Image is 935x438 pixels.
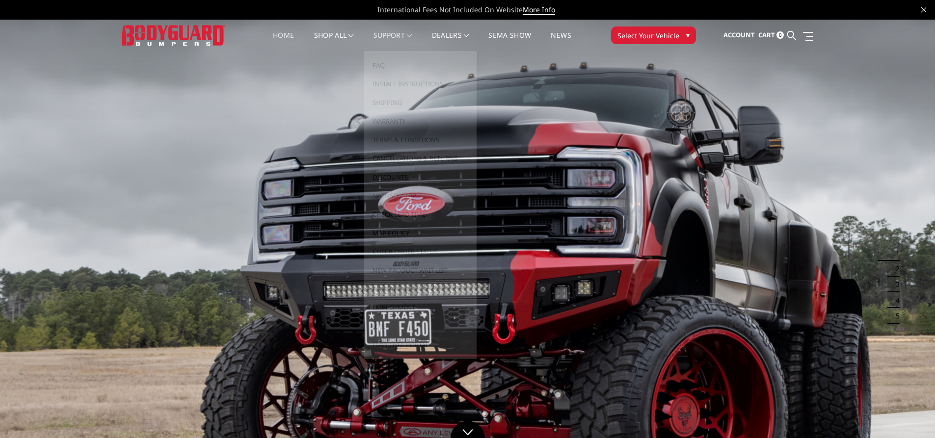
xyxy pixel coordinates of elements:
a: Cart 0 [758,22,784,49]
span: Select Your Vehicle [617,30,679,41]
button: Select Your Vehicle [611,26,696,44]
a: shop all [314,32,354,51]
a: Contact Us [368,280,473,298]
span: Account [723,30,755,39]
a: Dealers [432,32,469,51]
a: Support [374,32,412,51]
a: Check Order Status [368,242,473,261]
span: ▾ [686,30,690,40]
button: 4 of 5 [890,292,900,308]
img: BODYGUARD BUMPERS [122,25,225,45]
a: Employment [368,298,473,317]
a: New Product Wait List [368,261,473,280]
a: More Info [523,5,555,15]
a: Shipping [368,93,473,112]
button: 2 of 5 [890,261,900,277]
a: Warranty [368,112,473,130]
a: Sponsorship [368,186,473,205]
a: Click to Down [451,421,485,438]
a: Home [273,32,294,51]
a: Install Instructions [368,75,473,93]
a: Discounts [368,168,473,186]
a: News [551,32,571,51]
a: SEMA Show [488,32,531,51]
a: Check Lead Time [368,205,473,224]
button: 3 of 5 [890,277,900,292]
a: Account [723,22,755,49]
button: 1 of 5 [890,245,900,261]
a: Cancellations & Returns [368,149,473,168]
a: Terms & Conditions [368,130,473,149]
a: MAP Policy [368,224,473,242]
button: 5 of 5 [890,308,900,324]
span: 0 [776,31,784,39]
span: Cart [758,30,775,39]
a: Employee Portal [368,335,473,354]
a: Jobs [368,317,473,335]
a: FAQ [368,56,473,75]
